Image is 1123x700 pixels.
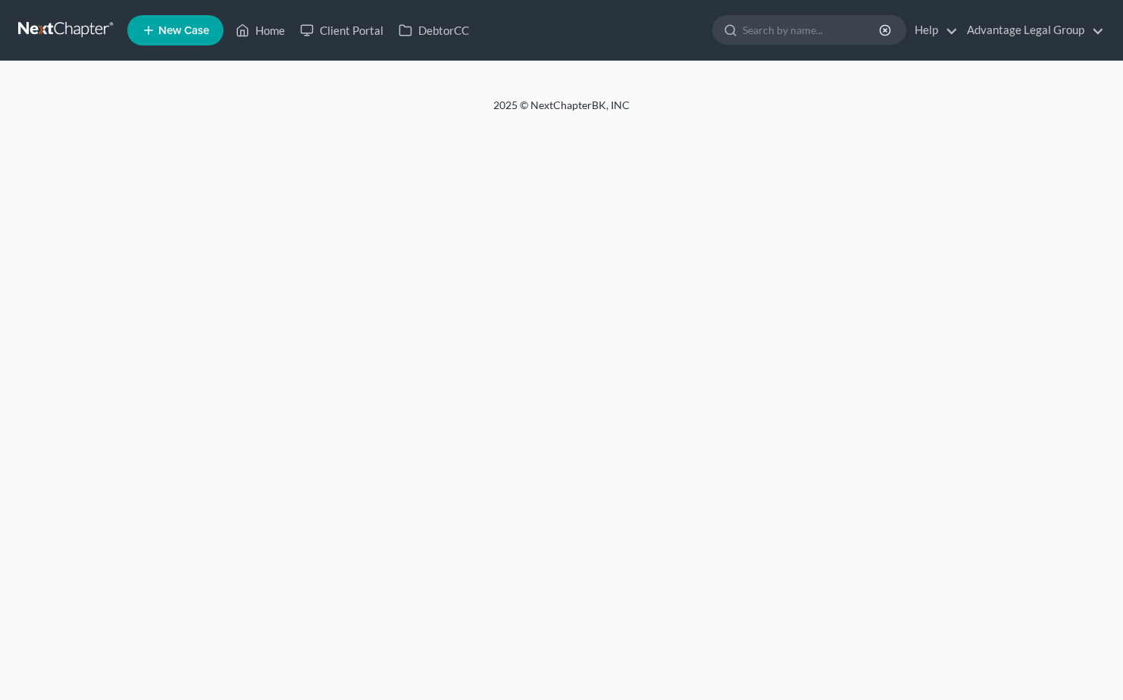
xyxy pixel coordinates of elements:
div: 2025 © NextChapterBK, INC [130,98,993,125]
span: New Case [158,25,209,36]
a: DebtorCC [391,17,477,44]
a: Client Portal [292,17,391,44]
input: Search by name... [743,16,881,44]
a: Advantage Legal Group [959,17,1104,44]
a: Home [228,17,292,44]
a: Help [907,17,958,44]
